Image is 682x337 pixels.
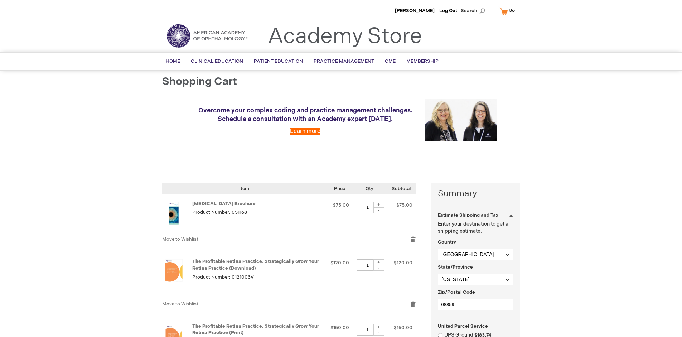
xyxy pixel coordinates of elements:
span: Zip/Postal Code [438,289,475,295]
a: [PERSON_NAME] [395,8,435,14]
div: - [373,207,384,213]
span: Shopping Cart [162,75,237,88]
span: Product Number: 0121003V [192,274,254,280]
span: Country [438,239,456,245]
img: Schedule a consultation with an Academy expert today [425,99,497,141]
a: [MEDICAL_DATA] Brochure [192,201,256,207]
span: $150.00 [330,325,349,331]
img: Amblyopia Brochure [162,202,185,225]
a: The Profitable Retina Practice: Strategically Grow Your Retina Practice (Print) [192,323,319,336]
a: Move to Wishlist [162,236,198,242]
span: $120.00 [394,260,412,266]
span: Practice Management [314,58,374,64]
span: Qty [366,186,373,192]
span: Clinical Education [191,58,243,64]
span: $75.00 [396,202,412,208]
span: State/Province [438,264,473,270]
a: Move to Wishlist [162,301,198,307]
span: $150.00 [394,325,412,331]
span: $120.00 [330,260,349,266]
a: 36 [498,5,519,18]
strong: Summary [438,188,513,200]
div: + [373,259,384,265]
a: Academy Store [268,24,422,49]
a: The Profitable Retina Practice: Strategically Grow Your Retina Practice (Download) [162,259,192,293]
span: Patient Education [254,58,303,64]
div: + [373,202,384,208]
a: Log Out [439,8,457,14]
span: CME [385,58,396,64]
a: Amblyopia Brochure [162,202,192,229]
div: - [373,265,384,271]
a: The Profitable Retina Practice: Strategically Grow Your Retina Practice (Download) [192,259,319,271]
img: The Profitable Retina Practice: Strategically Grow Your Retina Practice (Download) [162,259,185,282]
p: Enter your destination to get a shipping estimate. [438,221,513,235]
a: Learn more [290,128,320,135]
span: Home [166,58,180,64]
span: Overcome your complex coding and practice management challenges. Schedule a consultation with an ... [198,107,412,123]
span: Membership [406,58,439,64]
span: Product Number: 051168 [192,210,247,215]
span: 36 [509,8,515,13]
span: Price [334,186,345,192]
input: Qty [357,202,378,213]
input: Qty [357,324,378,336]
span: Search [461,4,488,18]
span: $75.00 [333,202,349,208]
span: United Parcel Service [438,323,488,329]
strong: Estimate Shipping and Tax [438,212,498,218]
input: Qty [357,259,378,271]
span: Subtotal [392,186,411,192]
div: + [373,324,384,330]
span: Item [239,186,249,192]
div: - [373,330,384,336]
